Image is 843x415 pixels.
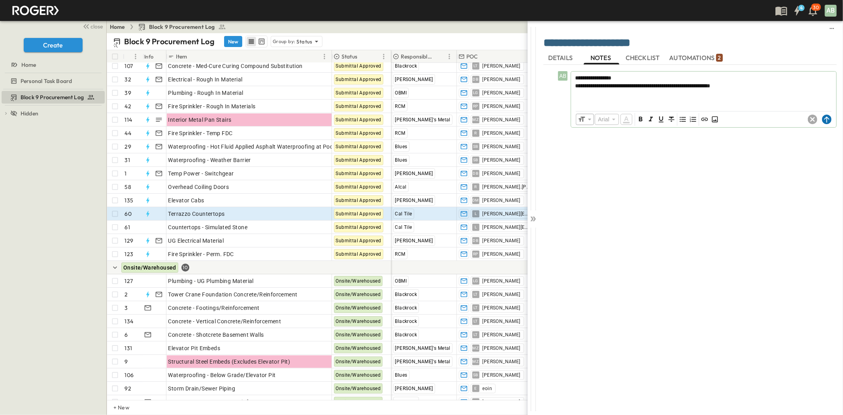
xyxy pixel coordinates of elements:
div: # [123,50,143,63]
span: Strikethrough [667,115,676,124]
span: Submittal Approved [336,198,381,203]
span: [PERSON_NAME] [395,171,433,176]
span: Onsite/Warehoused [336,359,381,364]
div: AB [825,5,837,17]
p: 2 [125,290,128,298]
h6: 4 [800,5,803,11]
p: 135 [125,196,134,204]
button: Insert Link [700,115,709,124]
span: Onsite/Warehoused [336,319,381,324]
span: Onsite/Warehoused [336,278,381,284]
span: Submittal Approved [336,224,381,230]
p: 4 [125,398,128,406]
p: 61 [125,223,130,231]
span: Waterproofing - Hot Fluid Applied Asphalt Waterproofing at Podium slab [168,143,355,151]
div: 10 [181,264,189,272]
span: Submittal Approved [336,144,381,149]
p: 92 [125,385,131,392]
span: Onsite/Warehoused [336,372,381,378]
span: [PERSON_NAME] [395,77,433,82]
span: RCM [395,251,405,257]
span: Hidden [21,109,38,117]
button: Ordered List [688,115,698,124]
span: Submittal Approved [336,184,381,190]
p: 29 [125,143,131,151]
p: Arial [598,115,609,123]
p: 32 [125,75,131,83]
span: Fire Sprinkler - Temp FDC [168,129,233,137]
span: Blues [395,372,407,378]
span: UG Electrical Material [168,237,224,245]
button: Menu [445,52,454,61]
button: kanban view [256,37,266,46]
p: 58 [125,183,131,191]
span: Submittal Approved [336,104,381,109]
div: test [2,91,105,104]
span: Onsite/Warehoused [123,264,176,271]
span: DETAILS [548,55,574,62]
span: [PERSON_NAME]'s Metal [395,117,451,123]
span: Onsite/Warehoused [336,305,381,311]
span: Onsite/Warehoused [336,332,381,338]
span: Submittal Approved [336,130,381,136]
div: Info [144,45,154,68]
span: Submittal Approved [336,171,381,176]
span: Blackrock [395,292,417,297]
span: Countertops - Simulated Stone [168,223,248,231]
span: Fire Sprinkler - Perm. FDC [168,250,234,258]
p: 39 [125,89,131,97]
span: Submittal Approved [336,211,381,217]
span: Blues [395,157,407,163]
p: + New [113,404,118,411]
span: Temp Power - Switchgear [168,170,234,177]
span: [PERSON_NAME] [395,238,433,243]
span: Concrete - Vertical Concrete/Reinforcement [168,317,281,325]
div: Info [143,50,166,63]
p: 2 [718,54,721,62]
span: Submittal Approved [336,157,381,163]
button: New [224,36,242,47]
p: Responsible Contractor [401,53,434,60]
span: Home [21,61,36,69]
p: 31 [125,156,130,164]
span: Concrete - SOG Concrete/Reinforcement [168,398,273,406]
p: Status [341,53,357,60]
span: Elevator Pit Embeds [168,344,221,352]
button: row view [247,37,256,46]
span: Plumbing - UG Plumbing Material [168,277,254,285]
span: Concrete - Shotcrete Basement Walls [168,331,264,339]
span: Italic (Ctrl+I) [646,115,656,124]
span: Concrete - Med-Cure Curing Compound Substitution [168,62,303,70]
p: Status [297,38,313,45]
span: Waterproofing - Weather Barrier [168,156,251,164]
span: NOTES [590,55,613,62]
span: Onsite/Warehoused [336,292,381,297]
span: AUTOMATIONS [669,55,723,62]
span: Plumbing - Rough In Material [168,89,243,97]
span: [PERSON_NAME] [395,386,433,391]
span: Elevator Cabs [168,196,204,204]
span: Onsite/Warehoused [336,345,381,351]
button: Insert Image [710,115,720,124]
button: Format text as strikethrough [667,115,676,124]
div: Arial [595,114,619,125]
p: 107 [125,62,133,70]
button: Create [24,38,83,52]
span: Unordered List (Ctrl + Shift + 8) [678,115,688,124]
span: Electrical - Rough In Material [168,75,243,83]
span: Concrete - Footings/Reinforcement [168,304,260,312]
span: Submittal Approved [336,63,381,69]
span: Submittal Approved [336,238,381,243]
span: Underline (Ctrl+U) [656,115,666,124]
p: 131 [125,344,132,352]
button: Sort [359,52,368,61]
span: Tower Crane Foundation Concrete/Reinforcement [168,290,298,298]
p: 114 [125,116,132,124]
button: sidedrawer-menu [827,24,837,33]
span: close [91,23,103,30]
span: Blackrock [395,63,417,69]
span: [PERSON_NAME] [395,198,433,203]
span: Fire Sprinkler - Rough In Materials [168,102,256,110]
span: Structural Steel Embeds (Excludes Elevator Pit) [168,358,290,366]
